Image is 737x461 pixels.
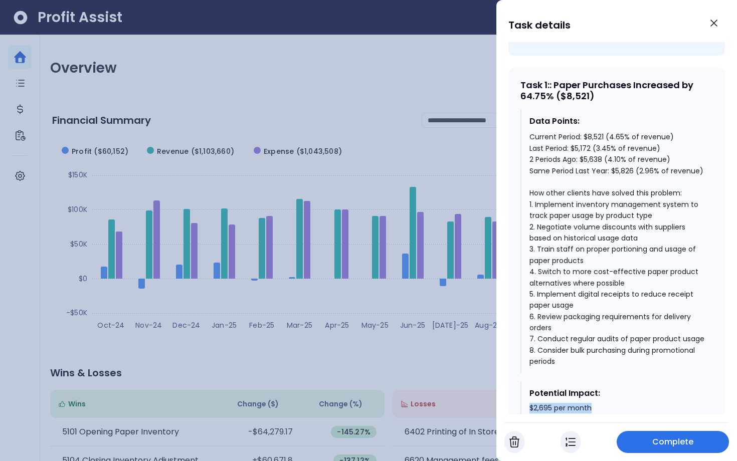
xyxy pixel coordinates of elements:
[703,12,725,34] button: Close
[529,403,705,433] div: $2,695 per month Priority Classification: High Priority
[509,436,519,448] img: Cancel Task
[529,115,705,127] div: Data Points:
[529,387,705,399] div: Potential Impact:
[508,16,571,34] h1: Task details
[520,80,713,101] div: Task 1 : : Paper Purchases Increased by 64.75% ($8,521)
[529,131,705,367] div: Current Period: $8,521 (4.65% of revenue) Last Period: $5,172 (3.45% of revenue) 2 Periods Ago: $...
[617,431,729,453] button: Complete
[566,436,576,448] img: In Progress
[652,436,694,448] span: Complete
